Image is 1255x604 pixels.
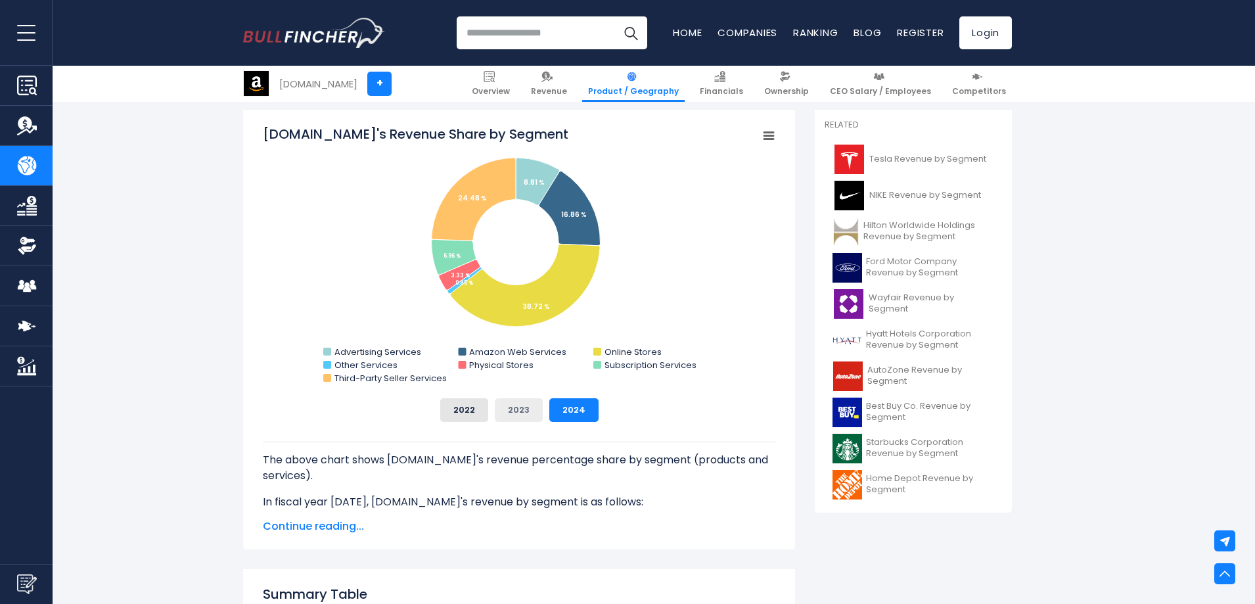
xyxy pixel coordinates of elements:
a: Ranking [793,26,838,39]
a: Home Depot Revenue by Segment [825,467,1002,503]
img: F logo [833,253,862,283]
a: Blog [854,26,881,39]
span: Wayfair Revenue by Segment [869,292,994,315]
text: Advertising Services [334,346,421,358]
span: Home Depot Revenue by Segment [866,473,994,496]
div: [DOMAIN_NAME] [279,76,357,91]
img: H logo [833,325,862,355]
span: CEO Salary / Employees [830,86,931,97]
a: Register [897,26,944,39]
p: The above chart shows [DOMAIN_NAME]'s revenue percentage share by segment (products and services). [263,452,775,484]
span: Product / Geography [588,86,679,97]
a: Hilton Worldwide Holdings Revenue by Segment [825,214,1002,250]
tspan: 3.33 % [451,272,470,279]
img: Bullfincher logo [243,18,385,48]
a: Overview [466,66,516,102]
span: Continue reading... [263,519,775,534]
span: Competitors [952,86,1006,97]
button: 2022 [440,398,488,422]
button: 2024 [549,398,599,422]
h2: Summary Table [263,584,775,604]
a: Login [959,16,1012,49]
img: HLT logo [833,217,859,246]
tspan: 24.48 % [458,193,487,203]
span: Ford Motor Company Revenue by Segment [866,256,994,279]
a: Ford Motor Company Revenue by Segment [825,250,1002,286]
span: Tesla Revenue by Segment [869,154,986,165]
tspan: 16.86 % [561,210,587,220]
button: 2023 [495,398,543,422]
span: Hilton Worldwide Holdings Revenue by Segment [863,220,994,243]
a: Product / Geography [582,66,685,102]
text: Other Services [334,359,398,371]
img: AZO logo [833,361,863,391]
tspan: 38.72 % [523,302,550,312]
a: CEO Salary / Employees [824,66,937,102]
img: TSLA logo [833,145,865,174]
span: Ownership [764,86,809,97]
a: Home [673,26,702,39]
span: NIKE Revenue by Segment [869,190,981,201]
span: Hyatt Hotels Corporation Revenue by Segment [866,329,994,351]
a: Revenue [525,66,573,102]
text: Physical Stores [469,359,534,371]
img: BBY logo [833,398,862,427]
span: Financials [700,86,743,97]
span: Best Buy Co. Revenue by Segment [866,401,994,423]
text: Third-Party Seller Services [334,372,447,384]
a: AutoZone Revenue by Segment [825,358,1002,394]
tspan: 8.81 % [524,177,545,187]
img: SBUX logo [833,434,862,463]
a: Financials [694,66,749,102]
span: Starbucks Corporation Revenue by Segment [866,437,994,459]
img: W logo [833,289,865,319]
a: Wayfair Revenue by Segment [825,286,1002,322]
a: NIKE Revenue by Segment [825,177,1002,214]
a: Ownership [758,66,815,102]
svg: Amazon.com's Revenue Share by Segment [263,125,775,388]
tspan: 6.96 % [444,252,461,260]
a: Tesla Revenue by Segment [825,141,1002,177]
img: Ownership [17,236,37,256]
img: HD logo [833,470,862,499]
a: Competitors [946,66,1012,102]
span: Revenue [531,86,567,97]
button: Search [614,16,647,49]
img: AMZN logo [244,71,269,96]
a: Starbucks Corporation Revenue by Segment [825,430,1002,467]
text: Amazon Web Services [469,346,566,358]
a: Best Buy Co. Revenue by Segment [825,394,1002,430]
a: Go to homepage [243,18,384,48]
span: Overview [472,86,510,97]
a: + [367,72,392,96]
p: Related [825,120,1002,131]
text: Online Stores [605,346,662,358]
text: Subscription Services [605,359,696,371]
a: Companies [718,26,777,39]
tspan: [DOMAIN_NAME]'s Revenue Share by Segment [263,125,568,143]
img: NKE logo [833,181,865,210]
tspan: 0.85 % [455,279,473,287]
a: Hyatt Hotels Corporation Revenue by Segment [825,322,1002,358]
span: AutoZone Revenue by Segment [867,365,994,387]
p: In fiscal year [DATE], [DOMAIN_NAME]'s revenue by segment is as follows: [263,494,775,510]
